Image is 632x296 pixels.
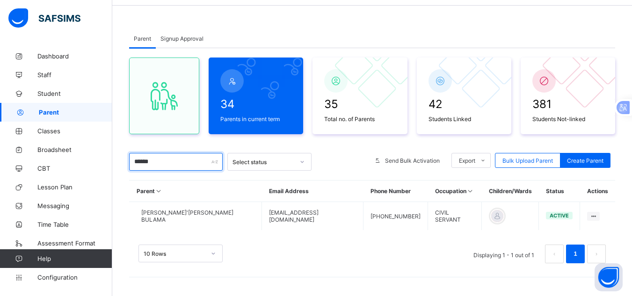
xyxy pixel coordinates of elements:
th: Actions [580,180,615,202]
a: 1 [571,248,580,260]
th: Email Address [262,180,363,202]
span: Send Bulk Activation [385,157,440,164]
span: Parent [134,35,151,42]
span: Create Parent [567,157,603,164]
div: 10 Rows [144,250,205,257]
li: Displaying 1 - 1 out of 1 [466,245,541,263]
i: Sort in Ascending Order [466,188,474,195]
span: Time Table [37,221,112,228]
span: Configuration [37,274,112,281]
span: [PERSON_NAME]'[PERSON_NAME] BULAMA [141,209,254,223]
button: Open asap [595,263,623,291]
li: 1 [566,245,585,263]
span: Broadsheet [37,146,112,153]
span: 42 [429,97,500,111]
span: CBT [37,165,112,172]
th: Children/Wards [482,180,539,202]
span: Staff [37,71,112,79]
td: [PHONE_NUMBER] [363,202,428,231]
span: Help [37,255,112,262]
li: 上一页 [545,245,564,263]
span: Students Not-linked [532,116,603,123]
td: CIVIL SERVANT [428,202,482,231]
span: Bulk Upload Parent [502,157,553,164]
th: Parent [130,180,262,202]
button: next page [587,245,606,263]
span: Signup Approval [160,35,203,42]
span: Classes [37,127,112,135]
span: active [550,212,569,219]
span: Parents in current term [220,116,291,123]
span: Dashboard [37,52,112,60]
span: Parent [39,108,112,116]
span: Student [37,90,112,97]
div: Select status [232,159,294,166]
span: Export [459,157,475,164]
span: Total no. of Parents [324,116,395,123]
button: prev page [545,245,564,263]
span: Messaging [37,202,112,209]
span: 381 [532,97,603,111]
i: Sort in Ascending Order [155,188,163,195]
span: Assessment Format [37,239,112,247]
td: [EMAIL_ADDRESS][DOMAIN_NAME] [262,202,363,231]
span: 34 [220,97,291,111]
span: 35 [324,97,395,111]
th: Phone Number [363,180,428,202]
th: Status [539,180,580,202]
th: Occupation [428,180,482,202]
span: Lesson Plan [37,183,112,191]
img: safsims [8,8,80,28]
li: 下一页 [587,245,606,263]
span: Students Linked [429,116,500,123]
